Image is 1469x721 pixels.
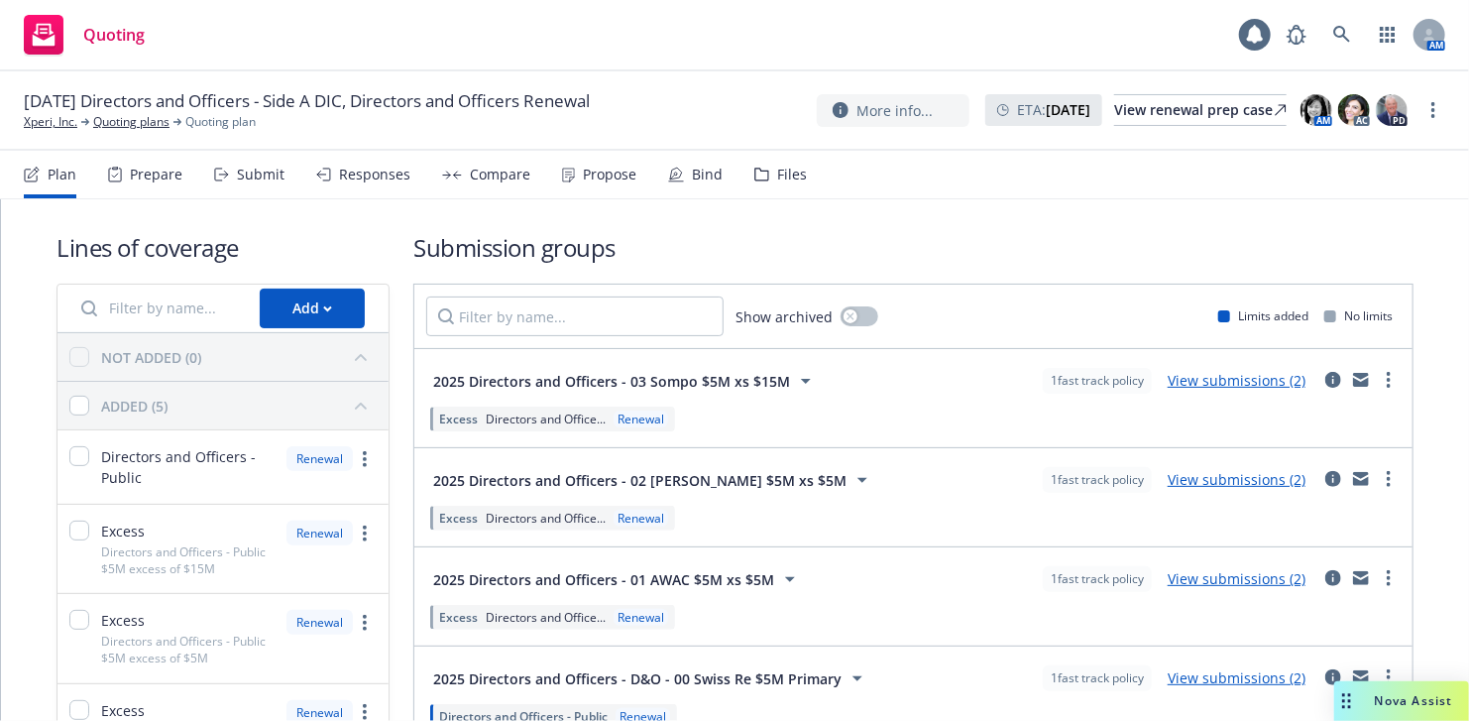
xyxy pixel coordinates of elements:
[1421,98,1445,122] a: more
[1349,467,1373,491] a: mail
[1168,668,1305,687] a: View submissions (2)
[486,510,606,527] span: Directors and Office...
[101,446,275,488] span: Directors and Officers - Public
[1375,692,1453,709] span: Nova Assist
[101,341,377,373] button: NOT ADDED (0)
[101,390,377,421] button: ADDED (5)
[1114,94,1287,126] a: View renewal prep case
[237,167,284,182] div: Submit
[433,569,774,590] span: 2025 Directors and Officers - 01 AWAC $5M xs $5M
[1017,99,1090,120] span: ETA :
[292,290,332,327] div: Add
[1349,665,1373,689] a: mail
[101,543,275,577] span: Directors and Officers - Public $5M excess of $15M
[426,460,881,500] button: 2025 Directors and Officers - 02 [PERSON_NAME] $5M xs $5M
[1218,307,1308,324] div: Limits added
[777,167,807,182] div: Files
[101,610,145,631] span: Excess
[24,113,77,131] a: Xperi, Inc.
[286,446,353,471] div: Renewal
[1322,15,1362,55] a: Search
[426,559,809,599] button: 2025 Directors and Officers - 01 AWAC $5M xs $5M
[1168,470,1305,489] a: View submissions (2)
[439,411,478,427] span: Excess
[1321,566,1345,590] a: circleInformation
[426,659,876,698] button: 2025 Directors and Officers - D&O - 00 Swiss Re $5M Primary
[614,411,668,427] div: Renewal
[1334,681,1469,721] button: Nova Assist
[433,371,790,392] span: 2025 Directors and Officers - 03 Sompo $5M xs $15M
[83,27,145,43] span: Quoting
[101,521,145,541] span: Excess
[433,668,842,689] span: 2025 Directors and Officers - D&O - 00 Swiss Re $5M Primary
[1168,569,1305,588] a: View submissions (2)
[486,411,606,427] span: Directors and Office...
[1051,669,1144,687] span: 1 fast track policy
[433,470,847,491] span: 2025 Directors and Officers - 02 [PERSON_NAME] $5M xs $5M
[470,167,530,182] div: Compare
[692,167,723,182] div: Bind
[439,510,478,527] span: Excess
[260,289,365,328] button: Add
[93,113,169,131] a: Quoting plans
[1377,566,1401,590] a: more
[1051,570,1144,588] span: 1 fast track policy
[353,447,377,471] a: more
[1377,467,1401,491] a: more
[1368,15,1408,55] a: Switch app
[1321,665,1345,689] a: circleInformation
[614,510,668,527] div: Renewal
[735,306,833,327] span: Show archived
[16,7,153,62] a: Quoting
[1334,681,1359,721] div: Drag to move
[1114,95,1287,125] div: View renewal prep case
[1349,368,1373,392] a: mail
[286,610,353,635] div: Renewal
[614,609,668,626] div: Renewal
[353,611,377,635] a: more
[1349,566,1373,590] a: mail
[69,289,248,328] input: Filter by name...
[339,167,410,182] div: Responses
[130,167,182,182] div: Prepare
[101,700,145,721] span: Excess
[1324,307,1393,324] div: No limits
[1277,15,1316,55] a: Report a Bug
[56,231,390,264] h1: Lines of coverage
[1046,100,1090,119] strong: [DATE]
[817,94,969,127] button: More info...
[24,89,590,113] span: [DATE] Directors and Officers - Side A DIC, Directors and Officers Renewal
[486,609,606,626] span: Directors and Office...
[1168,371,1305,390] a: View submissions (2)
[413,231,1413,264] h1: Submission groups
[1321,467,1345,491] a: circleInformation
[426,361,825,401] button: 2025 Directors and Officers - 03 Sompo $5M xs $15M
[1377,368,1401,392] a: more
[1051,471,1144,489] span: 1 fast track policy
[101,633,275,666] span: Directors and Officers - Public $5M excess of $5M
[286,521,353,545] div: Renewal
[1300,94,1332,126] img: photo
[353,522,377,545] a: more
[439,609,478,626] span: Excess
[1051,372,1144,390] span: 1 fast track policy
[101,347,201,368] div: NOT ADDED (0)
[1321,368,1345,392] a: circleInformation
[1376,94,1408,126] img: photo
[48,167,76,182] div: Plan
[101,396,168,417] div: ADDED (5)
[856,100,933,121] span: More info...
[1338,94,1370,126] img: photo
[1377,665,1401,689] a: more
[583,167,636,182] div: Propose
[426,297,724,336] input: Filter by name...
[185,113,256,131] span: Quoting plan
